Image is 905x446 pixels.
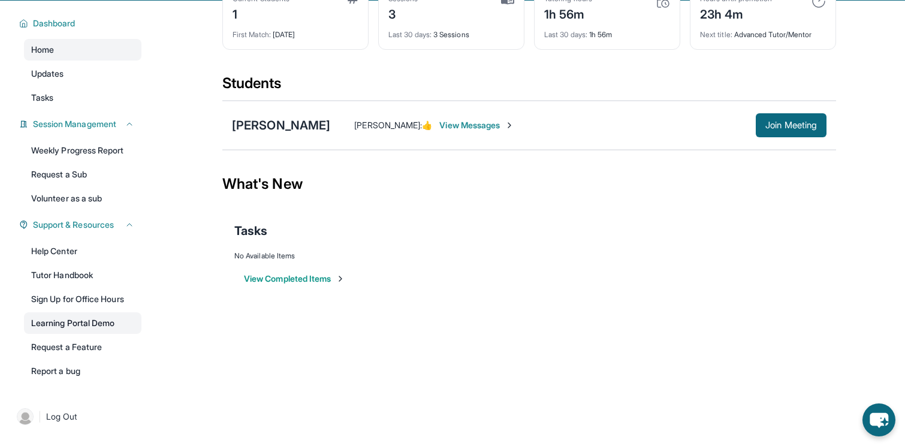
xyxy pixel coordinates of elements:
span: Updates [31,68,64,80]
div: What's New [222,158,836,210]
a: Home [24,39,141,61]
a: Sign Up for Office Hours [24,288,141,310]
button: Join Meeting [756,113,826,137]
a: Volunteer as a sub [24,188,141,209]
div: 3 [388,4,418,23]
a: Report a bug [24,360,141,382]
button: Session Management [28,118,134,130]
img: user-img [17,408,34,425]
span: Tasks [234,222,267,239]
a: Tasks [24,87,141,109]
a: |Log Out [12,403,141,430]
span: Join Meeting [765,122,817,129]
div: No Available Items [234,251,824,261]
span: Last 30 days : [388,30,432,39]
button: chat-button [862,403,895,436]
span: Home [31,44,54,56]
img: Chevron-Right [505,120,514,130]
a: Request a Feature [24,336,141,358]
div: Students [222,74,836,100]
div: 3 Sessions [388,23,514,40]
span: Last 30 days : [544,30,587,39]
div: 1 [233,4,289,23]
span: Tasks [31,92,53,104]
a: Tutor Handbook [24,264,141,286]
span: View Messages [439,119,514,131]
a: Weekly Progress Report [24,140,141,161]
button: Support & Resources [28,219,134,231]
div: [DATE] [233,23,358,40]
span: Support & Resources [33,219,114,231]
button: Dashboard [28,17,134,29]
button: View Completed Items [244,273,345,285]
span: First Match : [233,30,271,39]
div: Advanced Tutor/Mentor [700,23,826,40]
span: [PERSON_NAME] : [354,120,422,130]
a: Updates [24,63,141,85]
span: Dashboard [33,17,76,29]
span: Next title : [700,30,732,39]
div: 1h 56m [544,4,592,23]
a: Help Center [24,240,141,262]
a: Request a Sub [24,164,141,185]
span: Log Out [46,411,77,423]
div: 23h 4m [700,4,772,23]
div: 1h 56m [544,23,670,40]
span: Session Management [33,118,116,130]
span: 👍 [422,120,432,130]
span: | [38,409,41,424]
div: [PERSON_NAME] [232,117,330,134]
a: Learning Portal Demo [24,312,141,334]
